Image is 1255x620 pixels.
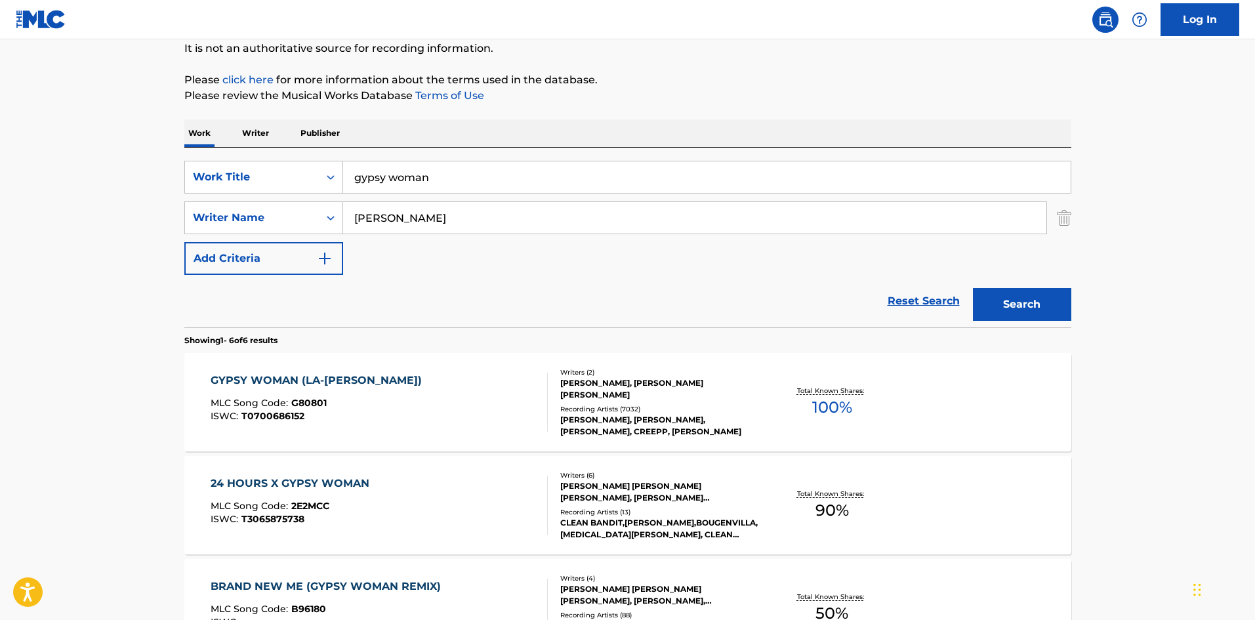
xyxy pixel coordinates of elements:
p: Please for more information about the terms used in the database. [184,72,1071,88]
div: Writers ( 2 ) [560,367,758,377]
a: Log In [1161,3,1239,36]
span: B96180 [291,603,326,615]
span: T3065875738 [241,513,304,525]
div: [PERSON_NAME] [PERSON_NAME] [PERSON_NAME], [PERSON_NAME] [PERSON_NAME] [PERSON_NAME] [PERSON_NAME... [560,480,758,504]
button: Search [973,288,1071,321]
a: Public Search [1092,7,1119,33]
div: [PERSON_NAME], [PERSON_NAME] [PERSON_NAME] [560,377,758,401]
img: Delete Criterion [1057,201,1071,234]
div: Drag [1193,570,1201,610]
iframe: Chat Widget [1189,557,1255,620]
div: GYPSY WOMAN (LA-[PERSON_NAME]) [211,373,428,388]
p: Writer [238,119,273,147]
div: Writers ( 4 ) [560,573,758,583]
p: Total Known Shares: [797,386,867,396]
a: 24 HOURS X GYPSY WOMANMLC Song Code:2E2MCCISWC:T3065875738Writers (6)[PERSON_NAME] [PERSON_NAME] ... [184,456,1071,554]
div: CLEAN BANDIT,[PERSON_NAME],BOUGENVILLA,[MEDICAL_DATA][PERSON_NAME], CLEAN BANDIT [FEAT. [MEDICAL_... [560,517,758,541]
span: MLC Song Code : [211,500,291,512]
p: Work [184,119,215,147]
p: Please review the Musical Works Database [184,88,1071,104]
a: GYPSY WOMAN (LA-[PERSON_NAME])MLC Song Code:G80801ISWC:T0700686152Writers (2)[PERSON_NAME], [PERS... [184,353,1071,451]
span: 100 % [812,396,852,419]
div: Work Title [193,169,311,185]
span: T0700686152 [241,410,304,422]
span: 2E2MCC [291,500,329,512]
p: Total Known Shares: [797,592,867,602]
img: 9d2ae6d4665cec9f34b9.svg [317,251,333,266]
img: MLC Logo [16,10,66,29]
div: BRAND NEW ME (GYPSY WOMAN REMIX) [211,579,447,594]
div: Recording Artists ( 7032 ) [560,404,758,414]
p: Publisher [297,119,344,147]
div: Help [1126,7,1153,33]
span: ISWC : [211,513,241,525]
div: Recording Artists ( 13 ) [560,507,758,517]
img: search [1098,12,1113,28]
span: ISWC : [211,410,241,422]
a: click here [222,73,274,86]
a: Reset Search [881,287,966,316]
div: [PERSON_NAME] [PERSON_NAME] [PERSON_NAME], [PERSON_NAME], [PERSON_NAME] [PERSON_NAME] [560,583,758,607]
img: help [1132,12,1147,28]
p: Total Known Shares: [797,489,867,499]
div: [PERSON_NAME], [PERSON_NAME], [PERSON_NAME], CREEPP, [PERSON_NAME] [560,414,758,438]
span: 90 % [815,499,849,522]
div: Recording Artists ( 88 ) [560,610,758,620]
span: MLC Song Code : [211,603,291,615]
span: MLC Song Code : [211,397,291,409]
div: Writers ( 6 ) [560,470,758,480]
a: Terms of Use [413,89,484,102]
div: Writer Name [193,210,311,226]
form: Search Form [184,161,1071,327]
span: G80801 [291,397,327,409]
button: Add Criteria [184,242,343,275]
p: It is not an authoritative source for recording information. [184,41,1071,56]
p: Showing 1 - 6 of 6 results [184,335,278,346]
div: 24 HOURS X GYPSY WOMAN [211,476,376,491]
